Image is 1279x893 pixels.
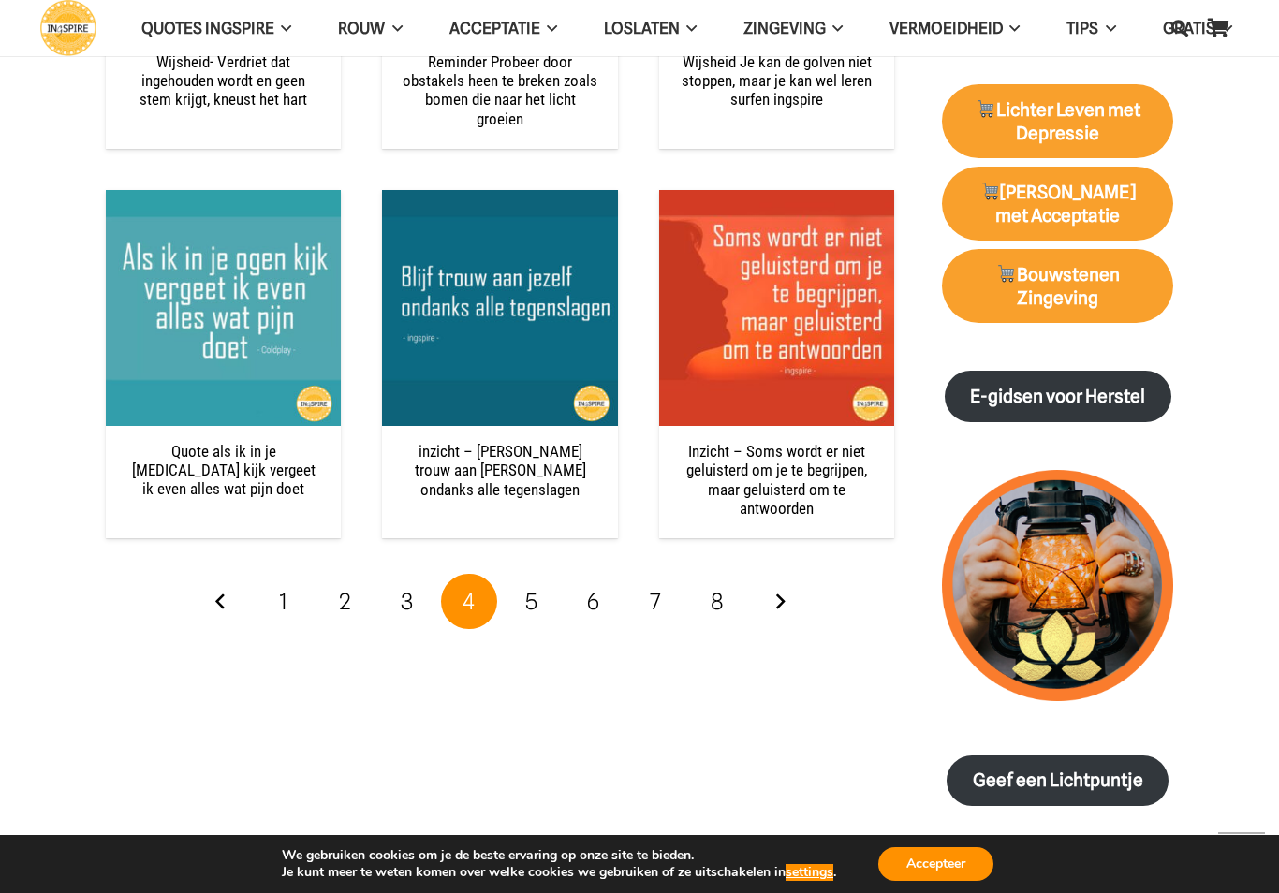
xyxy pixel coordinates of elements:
a: Pagina 2 [317,574,374,630]
a: Pagina 5 [504,574,560,630]
span: 8 [711,588,724,615]
span: QUOTES INGSPIRE Menu [274,5,291,51]
span: Zingeving Menu [826,5,843,51]
strong: [PERSON_NAME] met Acceptatie [979,182,1136,227]
a: GRATISGRATIS Menu [1139,5,1256,52]
a: Pagina 3 [379,574,435,630]
span: 6 [587,588,599,615]
span: 4 [463,588,475,615]
span: GRATIS Menu [1215,5,1232,51]
a: inzicht – Blijf trouw aan jezelf ondanks alle tegenslagen [382,192,617,211]
a: Inzicht – Soms wordt er niet geluisterd om je te begrijpen, maar geluisterd om te antwoorden [659,192,894,211]
span: ROUW Menu [385,5,402,51]
img: Spreuk van Ingspire: Soms wordt er niet geluisterd om je te begrijpen, maar geluisterd om te antw... [659,190,894,425]
a: ZingevingZingeving Menu [720,5,866,52]
a: ROUWROUW Menu [315,5,425,52]
a: Pagina 8 [689,574,745,630]
img: Quote Coldplay: als ik in je ogen kijk vergeet ik even alles wat pijn doet [106,190,341,425]
a: Zoeken [1161,5,1198,51]
a: Wijsheid- Verdriet dat ingehouden wordt en geen stem krijgt, kneust het hart [140,52,307,110]
a: Pagina 7 [627,574,684,630]
p: Je kunt meer te weten komen over welke cookies we gebruiken of ze uitschakelen in . [282,864,836,881]
span: QUOTES INGSPIRE [141,19,274,37]
a: 🛒Lichter Leven met Depressie [942,84,1173,159]
span: Pagina 4 [441,574,497,630]
span: Acceptatie Menu [540,5,557,51]
a: AcceptatieAcceptatie Menu [426,5,581,52]
a: QUOTES INGSPIREQUOTES INGSPIRE Menu [118,5,315,52]
a: inzicht – [PERSON_NAME] trouw aan [PERSON_NAME] ondanks alle tegenslagen [415,442,586,499]
a: Geef een Lichtpuntje [947,755,1169,807]
a: Pagina 6 [566,574,622,630]
span: Loslaten [604,19,680,37]
button: settings [786,864,833,881]
a: E-gidsen voor Herstel [945,371,1171,422]
span: VERMOEIDHEID Menu [1003,5,1020,51]
a: 🛒Bouwstenen Zingeving [942,249,1173,324]
strong: E-gidsen voor Herstel [970,386,1145,407]
span: ROUW [338,19,385,37]
a: Inzicht – Soms wordt er niet geluisterd om je te begrijpen, maar geluisterd om te antwoorden [686,442,867,518]
img: lichtpuntjes voor in donkere tijden [942,470,1173,701]
img: 🛒 [997,264,1015,282]
img: 🛒 [977,99,994,117]
span: 7 [650,588,661,615]
a: 🛒[PERSON_NAME] met Acceptatie [942,167,1173,242]
strong: Lichter Leven met Depressie [976,99,1140,144]
span: Loslaten Menu [680,5,697,51]
span: TIPS Menu [1098,5,1115,51]
span: 1 [279,588,287,615]
a: Pagina 1 [255,574,311,630]
strong: Bouwstenen Zingeving [996,264,1120,309]
a: TIPSTIPS Menu [1043,5,1139,52]
a: Terug naar top [1218,832,1265,879]
span: Acceptatie [449,19,540,37]
a: Wijsheid Je kan de golven niet stoppen, maar je kan wel leren surfen ingspire [682,52,872,110]
span: Zingeving [743,19,826,37]
img: 🛒 [981,182,999,199]
a: Quote als ik in je ogen kijk vergeet ik even alles wat pijn doet [106,192,341,211]
a: LoslatenLoslaten Menu [581,5,720,52]
span: 2 [339,588,351,615]
span: 5 [525,588,537,615]
a: Quote als ik in je [MEDICAL_DATA] kijk vergeet ik even alles wat pijn doet [132,442,316,499]
span: VERMOEIDHEID [889,19,1003,37]
a: VERMOEIDHEIDVERMOEIDHEID Menu [866,5,1043,52]
button: Accepteer [878,847,993,881]
strong: Geef een Lichtpuntje [973,769,1143,791]
p: We gebruiken cookies om je de beste ervaring op onze site te bieden. [282,847,836,864]
span: TIPS [1066,19,1098,37]
a: Reminder Probeer door obstakels heen te breken zoals bomen die naar het licht groeien [403,52,597,128]
img: Blijf trouw aan jezelf ondanks alle tegenslagen - spreuk ingspire [382,190,617,425]
span: 3 [401,588,413,615]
